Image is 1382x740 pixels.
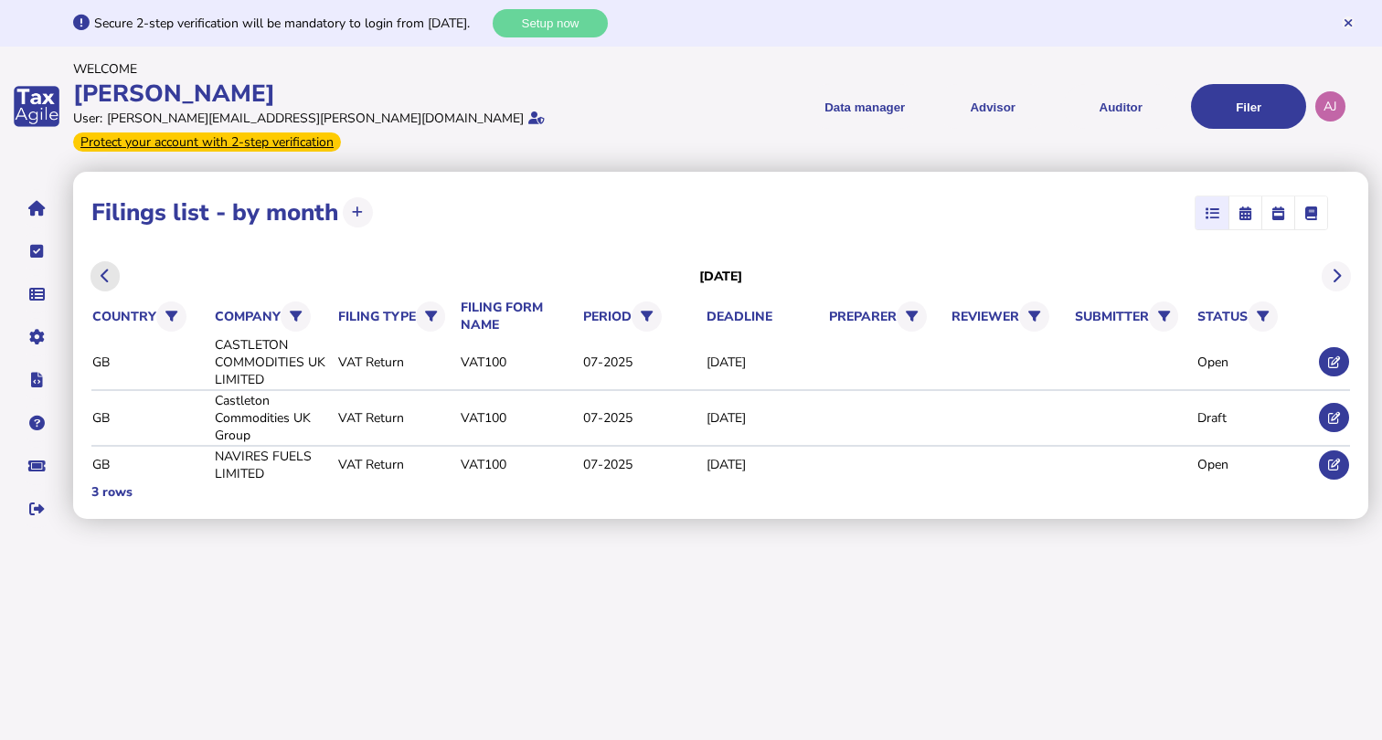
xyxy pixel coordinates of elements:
[1228,196,1261,229] mat-button-toggle: Calendar month view
[17,318,56,356] button: Manage settings
[707,456,823,473] div: [DATE]
[416,301,446,332] button: Filter
[828,298,946,335] th: preparer
[632,301,662,332] button: Filter
[90,261,121,291] button: Previous
[461,409,577,427] div: VAT100
[460,298,578,334] th: filing form name
[17,275,56,313] button: Data manager
[92,456,208,473] div: GB
[1294,196,1327,229] mat-button-toggle: Ledger
[706,307,824,326] th: deadline
[1322,261,1352,291] button: Next
[73,60,686,78] div: Welcome
[583,409,699,427] div: 07-2025
[935,84,1050,129] button: Shows a dropdown of VAT Advisor options
[583,354,699,371] div: 07-2025
[897,301,927,332] button: Filter
[1063,84,1178,129] button: Auditor
[215,392,331,444] div: Castleton Commodities UK Group
[699,268,743,285] h3: [DATE]
[1342,16,1355,29] button: Hide message
[215,448,331,482] div: NAVIRES FUELS LIMITED
[17,404,56,442] button: Help pages
[1319,403,1349,433] button: Edit
[215,336,331,388] div: CASTLETON COMMODITIES UK LIMITED
[156,301,186,332] button: Filter
[1197,354,1313,371] div: Open
[343,197,373,227] button: Upload transactions
[1248,301,1278,332] button: Filter
[695,84,1307,129] menu: navigate products
[338,409,454,427] div: VAT Return
[707,409,823,427] div: [DATE]
[1197,456,1313,473] div: Open
[1315,91,1345,122] div: Profile settings
[73,132,341,152] div: From Oct 1, 2025, 2-step verification will be required to login. Set it up now...
[1019,301,1049,332] button: Filter
[92,409,208,427] div: GB
[1197,409,1313,427] div: Draft
[92,354,208,371] div: GB
[91,483,133,501] div: 3 rows
[91,196,338,228] h1: Filings list - by month
[1149,301,1179,332] button: Filter
[1191,84,1306,129] button: Filer
[73,78,686,110] div: [PERSON_NAME]
[17,232,56,270] button: Tasks
[338,456,454,473] div: VAT Return
[528,111,545,124] i: Email verified
[583,456,699,473] div: 07-2025
[214,298,332,335] th: company
[337,298,455,335] th: filing type
[94,15,488,32] div: Secure 2-step verification will be mandatory to login from [DATE].
[107,110,524,127] div: [PERSON_NAME][EMAIL_ADDRESS][PERSON_NAME][DOMAIN_NAME]
[493,9,608,37] button: Setup now
[707,354,823,371] div: [DATE]
[17,189,56,227] button: Home
[29,294,45,295] i: Data manager
[1196,298,1314,335] th: status
[582,298,700,335] th: period
[73,110,102,127] div: User:
[1196,196,1228,229] mat-button-toggle: List view
[17,361,56,399] button: Developer hub links
[1261,196,1294,229] mat-button-toggle: Calendar week view
[461,456,577,473] div: VAT100
[951,298,1068,335] th: reviewer
[1074,298,1192,335] th: submitter
[338,354,454,371] div: VAT Return
[807,84,922,129] button: Shows a dropdown of Data manager options
[1319,450,1349,481] button: Edit
[461,354,577,371] div: VAT100
[17,447,56,485] button: Raise a support ticket
[1319,347,1349,377] button: Edit
[281,301,311,332] button: Filter
[91,298,209,335] th: country
[17,490,56,528] button: Sign out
